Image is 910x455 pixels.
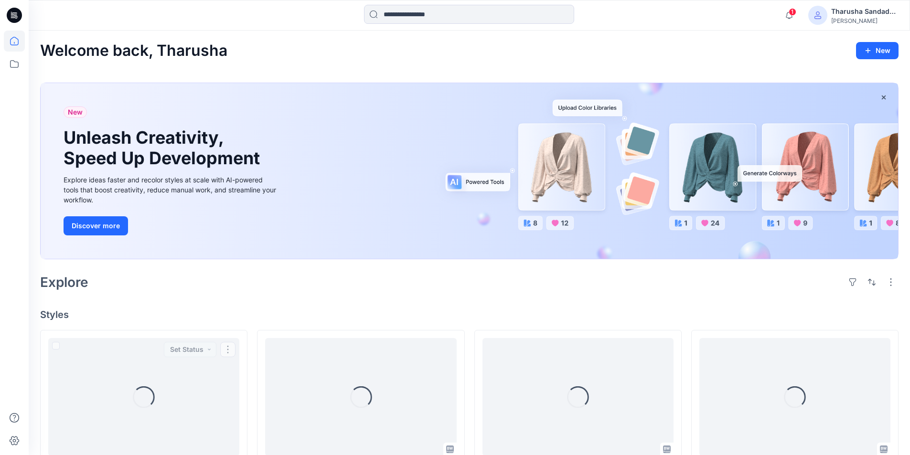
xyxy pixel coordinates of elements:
[64,216,128,235] button: Discover more
[831,6,898,17] div: Tharusha Sandadeepa
[40,42,227,60] h2: Welcome back, Tharusha
[40,275,88,290] h2: Explore
[64,127,264,169] h1: Unleash Creativity, Speed Up Development
[64,175,278,205] div: Explore ideas faster and recolor styles at scale with AI-powered tools that boost creativity, red...
[68,106,83,118] span: New
[856,42,899,59] button: New
[64,216,278,235] a: Discover more
[40,309,899,320] h4: Styles
[789,8,796,16] span: 1
[831,17,898,24] div: [PERSON_NAME]
[814,11,822,19] svg: avatar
